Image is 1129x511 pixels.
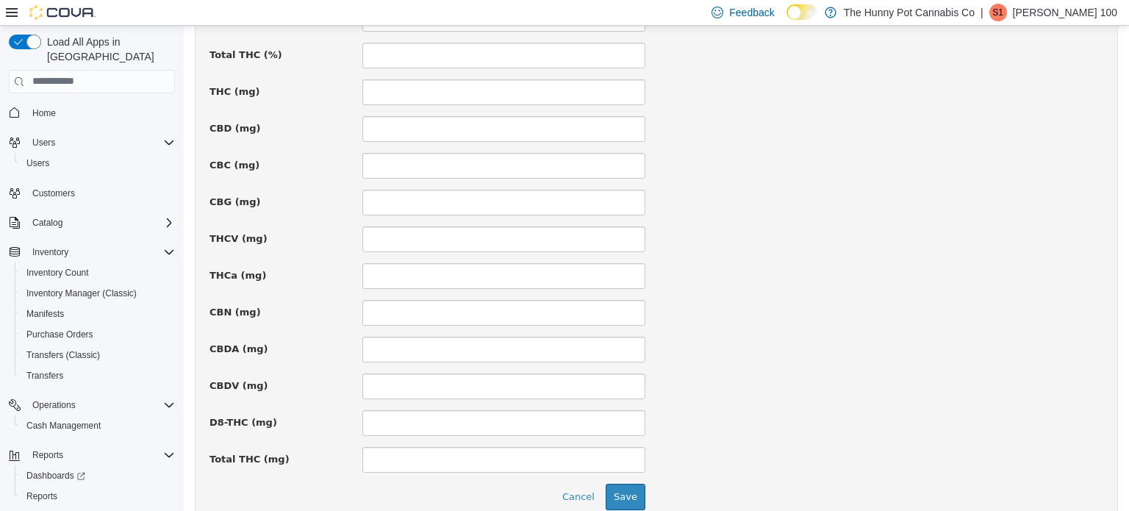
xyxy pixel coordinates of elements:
span: Operations [26,396,175,414]
button: Customers [3,182,181,204]
p: [PERSON_NAME] 100 [1013,4,1117,21]
span: CBC (mg) [26,134,76,145]
button: Catalog [3,212,181,233]
span: Transfers (Classic) [21,346,175,364]
span: Reports [26,446,175,464]
span: Manifests [26,308,64,320]
a: Home [26,104,62,122]
button: Users [26,134,61,151]
span: Inventory Count [26,267,89,279]
span: Manifests [21,305,175,323]
span: Cash Management [21,417,175,435]
button: Home [3,102,181,124]
div: Sarah 100 [989,4,1007,21]
button: Cancel [370,458,419,485]
span: CBDA (mg) [26,318,85,329]
a: Customers [26,185,81,202]
span: CBG (mg) [26,171,76,182]
button: Inventory [3,242,181,262]
a: Dashboards [15,465,181,486]
a: Inventory Manager (Classic) [21,285,143,302]
span: Home [32,107,56,119]
span: THCa (mg) [26,244,82,255]
a: Manifests [21,305,70,323]
button: Catalog [26,214,68,232]
span: Inventory [26,243,175,261]
button: Transfers (Classic) [15,345,181,365]
a: Inventory Count [21,264,95,282]
span: CBD (mg) [26,97,77,108]
a: Cash Management [21,417,107,435]
span: Users [26,157,49,169]
a: Reports [21,487,63,505]
button: Users [3,132,181,153]
span: Inventory Manager (Classic) [26,287,137,299]
span: Operations [32,399,76,411]
span: Inventory [32,246,68,258]
input: Dark Mode [786,4,817,20]
span: THCV (mg) [26,207,84,218]
span: Purchase Orders [21,326,175,343]
button: Reports [3,445,181,465]
span: Reports [32,449,63,461]
button: Reports [26,446,69,464]
span: Inventory Manager (Classic) [21,285,175,302]
a: Users [21,154,55,172]
a: Transfers (Classic) [21,346,106,364]
p: | [981,4,983,21]
img: Cova [29,5,96,20]
span: Dashboards [21,467,175,485]
span: Catalog [32,217,62,229]
button: Transfers [15,365,181,386]
button: Cash Management [15,415,181,436]
button: Operations [3,395,181,415]
button: Inventory Manager (Classic) [15,283,181,304]
span: Transfers [21,367,175,385]
p: The Hunny Pot Cannabis Co [844,4,975,21]
span: Catalog [26,214,175,232]
a: Transfers [21,367,69,385]
span: D8-THC (mg) [26,391,93,402]
span: CBDV (mg) [26,354,85,365]
a: Purchase Orders [21,326,99,343]
button: Inventory Count [15,262,181,283]
span: Users [21,154,175,172]
button: Manifests [15,304,181,324]
span: Users [26,134,175,151]
span: Dashboards [26,470,85,482]
span: S1 [992,4,1003,21]
span: Total THC (mg) [26,428,106,439]
span: Purchase Orders [26,329,93,340]
button: Purchase Orders [15,324,181,345]
button: Inventory [26,243,74,261]
span: Cash Management [26,420,101,432]
button: Save [422,458,462,485]
span: Total THC (%) [26,24,98,35]
span: Transfers [26,370,63,382]
span: Customers [32,187,75,199]
span: Reports [26,490,57,502]
span: Customers [26,184,175,202]
span: Transfers (Classic) [26,349,100,361]
button: Users [15,153,181,174]
span: CBN (mg) [26,281,77,292]
button: Reports [15,486,181,507]
span: Feedback [729,5,774,20]
span: Home [26,104,175,122]
button: Operations [26,396,82,414]
a: Dashboards [21,467,91,485]
span: Reports [21,487,175,505]
span: Users [32,137,55,149]
span: Inventory Count [21,264,175,282]
span: Load All Apps in [GEOGRAPHIC_DATA] [41,35,175,64]
span: THC (mg) [26,60,76,71]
